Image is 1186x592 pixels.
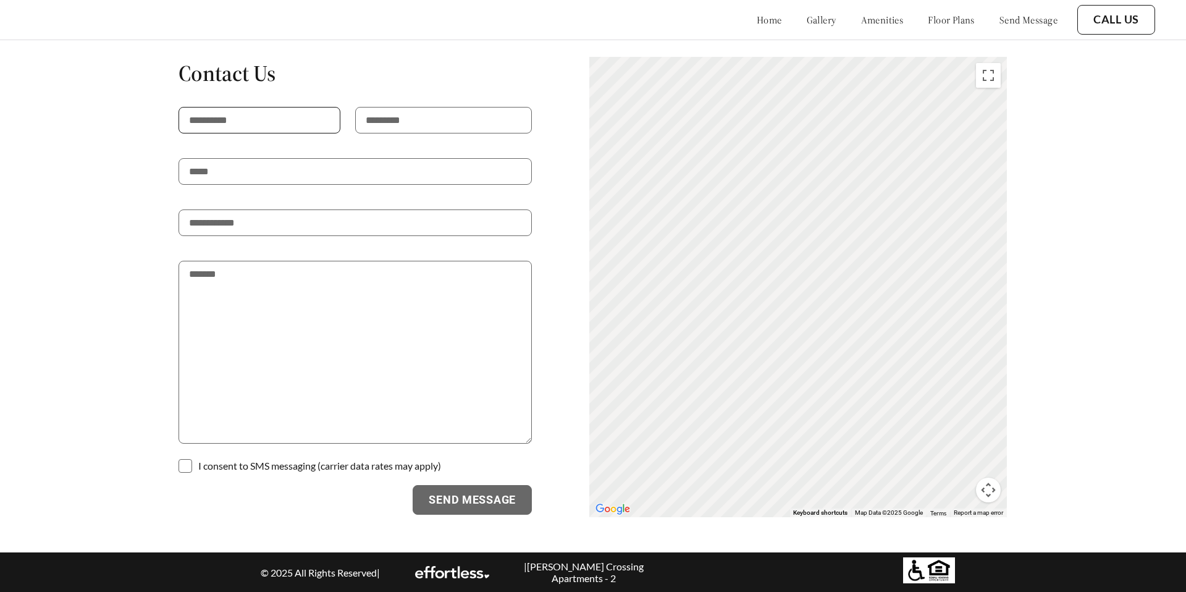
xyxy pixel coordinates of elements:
[415,566,489,578] img: EA Logo
[179,59,532,87] h1: Contact Us
[976,63,1001,88] button: Toggle fullscreen view
[976,478,1001,502] button: Map camera controls
[793,509,847,517] button: Keyboard shortcuts
[1077,5,1155,35] button: Call Us
[518,560,649,584] p: | [PERSON_NAME] Crossing Apartments - 2
[254,567,386,578] p: © 2025 All Rights Reserved |
[592,501,633,517] a: Open this area in Google Maps (opens a new window)
[930,509,946,517] a: Terms (opens in new tab)
[861,14,904,26] a: amenities
[592,501,633,517] img: Google
[757,14,782,26] a: home
[999,14,1058,26] a: send message
[928,14,975,26] a: floor plans
[413,485,532,515] button: Send Message
[954,509,1003,516] a: Report a map error
[855,509,923,516] span: Map Data ©2025 Google
[903,557,955,583] img: Equal housing logo
[807,14,836,26] a: gallery
[1093,13,1139,27] a: Call Us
